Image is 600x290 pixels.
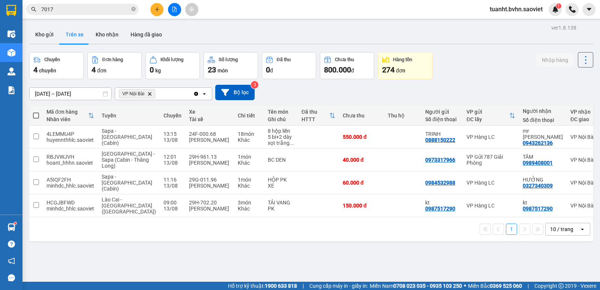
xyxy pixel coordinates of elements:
div: [PERSON_NAME] [189,206,230,212]
div: 29H-702.20 [189,200,230,206]
span: | [528,282,529,290]
div: 150.000 đ [343,203,380,209]
div: Chưa thu [343,113,380,119]
input: Tìm tên, số ĐT hoặc mã đơn [41,5,130,14]
img: phone-icon [569,6,576,13]
span: notification [8,257,15,264]
div: minhdc_hhlc.saoviet [46,183,94,189]
div: Khác [238,206,260,212]
div: Mã đơn hàng [46,109,88,115]
span: chuyến [39,68,56,74]
div: Đơn hàng [102,57,123,62]
div: 13/08 [163,183,181,189]
div: VP Hàng LC [466,180,515,186]
span: VP Nội Bài [122,91,144,97]
div: 0989408001 [523,160,553,166]
div: 0973317966 [425,157,455,163]
img: warehouse-icon [7,68,15,75]
div: Thu hộ [388,113,418,119]
div: 1 món [238,154,260,160]
span: aim [189,7,194,12]
span: 0 [266,65,270,74]
button: plus [150,3,163,16]
img: warehouse-icon [7,223,15,231]
div: HTTT [301,116,329,122]
div: Người gửi [425,109,459,115]
button: file-add [168,3,181,16]
button: Kho gửi [29,26,60,44]
span: món [217,68,228,74]
div: Đã thu [301,109,329,115]
span: 1 [557,3,560,9]
span: Miền Bắc [468,282,522,290]
svg: Clear all [193,91,199,97]
button: Trên xe [60,26,90,44]
button: Kho nhận [90,26,124,44]
img: warehouse-icon [7,30,15,38]
span: Sapa - [GEOGRAPHIC_DATA] (Cabin) [102,128,152,146]
span: question-circle [8,240,15,248]
span: plus [154,7,160,12]
div: 550.000 đ [343,134,380,140]
div: mr tạo [523,128,563,140]
span: close-circle [131,7,136,11]
div: Hàng tồn [393,57,412,62]
span: VP Nội Bài, close by backspace [119,89,155,98]
div: 8 hộp liền 5 bí+2 dây xọt trắng liền 3+5 hộp đào +2 xốp +1 dây táo liền 5 [268,128,294,146]
div: 11:16 [163,177,181,183]
span: ... [289,140,294,146]
div: A5IQF2FH [46,177,94,183]
span: 4 [91,65,96,74]
strong: 1900 633 818 [265,283,297,289]
img: solution-icon [7,86,15,94]
svg: open [579,226,585,232]
button: Đã thu0đ [262,52,316,79]
div: 60.000 đ [343,180,380,186]
div: VP Gửi 787 Giải Phóng [466,154,515,166]
span: [GEOGRAPHIC_DATA] - Sapa (Cabin - Thăng Long) [102,151,155,169]
div: 13:15 [163,131,181,137]
strong: 0708 023 035 - 0935 103 250 [393,283,462,289]
span: tuanht.bvhn.saoviet [484,5,549,14]
span: đơn [97,68,106,74]
span: close-circle [131,6,136,13]
img: warehouse-icon [7,49,15,57]
div: Chuyến [44,57,60,62]
button: caret-down [582,3,595,16]
div: 0327340309 [523,183,553,189]
strong: 0369 525 060 [490,283,522,289]
div: 3 món [238,200,260,206]
div: hoant_hhhn.saoviet [46,160,94,166]
div: 18 món [238,131,260,137]
div: 29H-961.13 [189,154,230,160]
svg: Delete [147,92,152,96]
div: Số điện thoại [425,116,459,122]
sup: 3 [251,81,258,89]
div: 13/08 [163,160,181,166]
span: 0 [150,65,154,74]
div: 40.000 đ [343,157,380,163]
div: Người nhận [523,108,563,114]
div: 13/08 [163,137,181,143]
span: Miền Nam [370,282,462,290]
div: 24F-000.68 [189,131,230,137]
span: kg [155,68,161,74]
div: Tuyến [102,113,156,119]
div: Khác [238,137,260,143]
div: 09:00 [163,200,181,206]
th: Toggle SortBy [298,106,339,126]
div: Số lượng [219,57,238,62]
div: 0984532988 [425,180,455,186]
div: 29G-011.96 [189,177,230,183]
span: 23 [208,65,216,74]
button: aim [185,3,198,16]
div: 13/08 [163,206,181,212]
img: icon-new-feature [552,6,559,13]
img: logo-vxr [6,5,16,16]
div: kt [523,200,563,206]
div: VP gửi [466,109,509,115]
button: Hàng đã giao [124,26,168,44]
div: Ghi chú [268,116,294,122]
div: Chuyến [163,113,181,119]
div: Đã thu [277,57,291,62]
